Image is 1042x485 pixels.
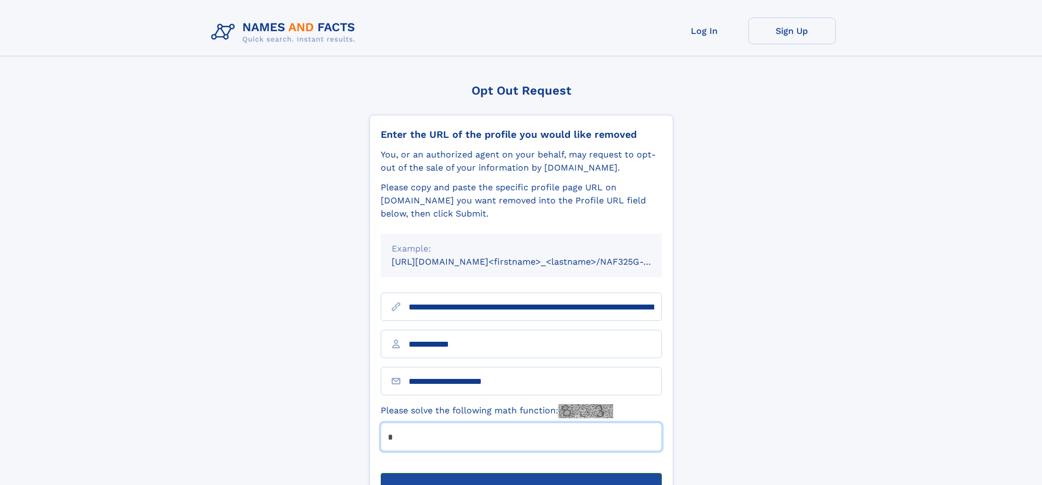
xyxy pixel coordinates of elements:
[207,17,364,47] img: Logo Names and Facts
[369,84,673,97] div: Opt Out Request
[661,17,748,44] a: Log In
[381,404,613,418] label: Please solve the following math function:
[381,128,662,141] div: Enter the URL of the profile you would like removed
[381,148,662,174] div: You, or an authorized agent on your behalf, may request to opt-out of the sale of your informatio...
[392,242,651,255] div: Example:
[392,256,683,267] small: [URL][DOMAIN_NAME]<firstname>_<lastname>/NAF325G-xxxxxxxx
[748,17,836,44] a: Sign Up
[381,181,662,220] div: Please copy and paste the specific profile page URL on [DOMAIN_NAME] you want removed into the Pr...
